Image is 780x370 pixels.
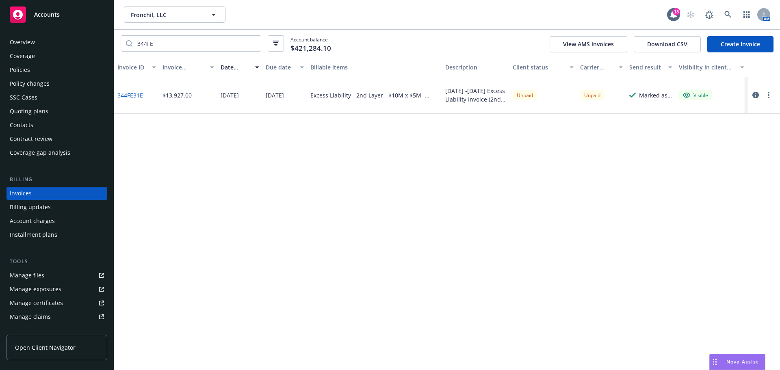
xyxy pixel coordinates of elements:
[6,296,107,309] a: Manage certificates
[445,63,506,71] div: Description
[639,91,672,100] div: Marked as sent
[6,310,107,323] a: Manage claims
[577,58,626,77] button: Carrier status
[673,8,680,15] div: 13
[6,91,107,104] a: SSC Cases
[676,58,747,77] button: Visibility in client dash
[6,324,107,337] a: Manage BORs
[707,36,773,52] a: Create Invoice
[307,58,442,77] button: Billable items
[10,283,61,296] div: Manage exposures
[634,36,701,52] button: Download CSV
[162,91,192,100] div: $13,927.00
[290,43,331,54] span: $421,284.10
[580,90,604,100] div: Unpaid
[159,58,218,77] button: Invoice amount
[10,77,50,90] div: Policy changes
[10,296,63,309] div: Manage certificates
[162,63,206,71] div: Invoice amount
[117,91,143,100] a: 344FE31E
[6,63,107,76] a: Policies
[513,90,537,100] div: Unpaid
[6,201,107,214] a: Billing updates
[6,146,107,159] a: Coverage gap analysis
[709,354,765,370] button: Nova Assist
[6,257,107,266] div: Tools
[131,11,201,19] span: Fronchil, LLC
[10,146,70,159] div: Coverage gap analysis
[10,132,52,145] div: Contract review
[10,214,55,227] div: Account charges
[6,283,107,296] a: Manage exposures
[6,105,107,118] a: Quoting plans
[679,63,735,71] div: Visibility in client dash
[6,36,107,49] a: Overview
[442,58,509,77] button: Description
[10,269,44,282] div: Manage files
[124,6,225,23] button: Fronchil, LLC
[10,36,35,49] div: Overview
[217,58,262,77] button: Date issued
[701,6,717,23] a: Report a Bug
[310,63,439,71] div: Billable items
[10,187,32,200] div: Invoices
[6,269,107,282] a: Manage files
[6,187,107,200] a: Invoices
[626,58,676,77] button: Send result
[739,6,755,23] a: Switch app
[34,11,60,18] span: Accounts
[6,175,107,184] div: Billing
[117,63,147,71] div: Invoice ID
[266,63,295,71] div: Due date
[513,63,565,71] div: Client status
[710,354,720,370] div: Drag to move
[10,119,33,132] div: Contacts
[6,3,107,26] a: Accounts
[10,201,51,214] div: Billing updates
[550,36,627,52] button: View AMS invoices
[6,132,107,145] a: Contract review
[629,63,663,71] div: Send result
[682,6,699,23] a: Start snowing
[6,50,107,63] a: Coverage
[10,310,51,323] div: Manage claims
[10,324,48,337] div: Manage BORs
[10,105,48,118] div: Quoting plans
[114,58,159,77] button: Invoice ID
[221,63,250,71] div: Date issued
[683,91,708,99] div: Visible
[132,36,261,51] input: Filter by keyword...
[726,358,758,365] span: Nova Assist
[6,77,107,90] a: Policy changes
[509,58,577,77] button: Client status
[266,91,284,100] div: [DATE]
[580,63,614,71] div: Carrier status
[6,228,107,241] a: Installment plans
[10,228,57,241] div: Installment plans
[10,50,35,63] div: Coverage
[126,40,132,47] svg: Search
[262,58,308,77] button: Due date
[15,343,76,352] span: Open Client Navigator
[6,119,107,132] a: Contacts
[6,214,107,227] a: Account charges
[10,91,37,104] div: SSC Cases
[290,36,331,51] span: Account balance
[720,6,736,23] a: Search
[310,91,439,100] div: Excess Liability - 2nd Layer - $10M x $5M - 5673-02-28
[221,91,239,100] div: [DATE]
[10,63,30,76] div: Policies
[445,87,506,104] div: [DATE] -[DATE] Excess Liability Invoice (2nd Layer - $10M x $5M) - Chubb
